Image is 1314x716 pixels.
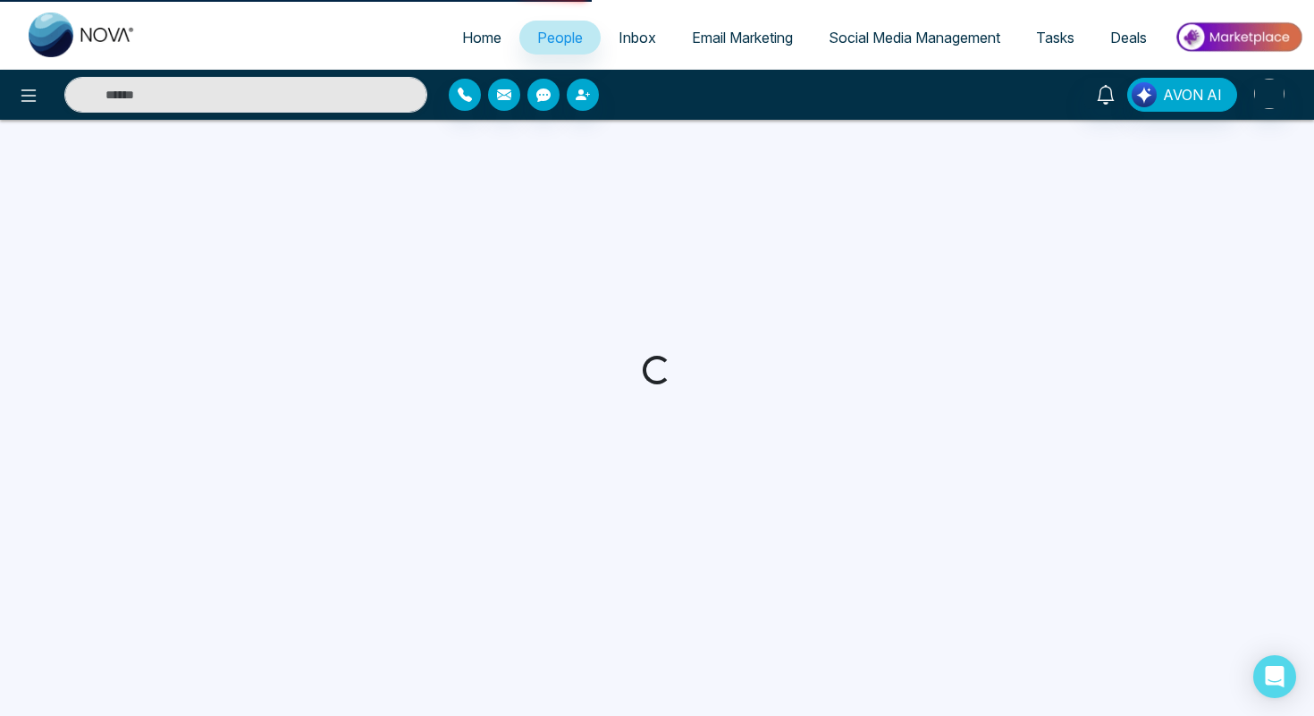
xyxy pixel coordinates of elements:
[1092,21,1165,55] a: Deals
[1174,17,1303,57] img: Market-place.gif
[692,29,793,46] span: Email Marketing
[537,29,583,46] span: People
[601,21,674,55] a: Inbox
[1127,78,1237,112] button: AVON AI
[829,29,1000,46] span: Social Media Management
[1018,21,1092,55] a: Tasks
[1163,84,1222,105] span: AVON AI
[462,29,501,46] span: Home
[1036,29,1074,46] span: Tasks
[1254,79,1285,109] img: User Avatar
[619,29,656,46] span: Inbox
[811,21,1018,55] a: Social Media Management
[519,21,601,55] a: People
[674,21,811,55] a: Email Marketing
[1110,29,1147,46] span: Deals
[29,13,136,57] img: Nova CRM Logo
[1253,655,1296,698] div: Open Intercom Messenger
[1132,82,1157,107] img: Lead Flow
[444,21,519,55] a: Home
